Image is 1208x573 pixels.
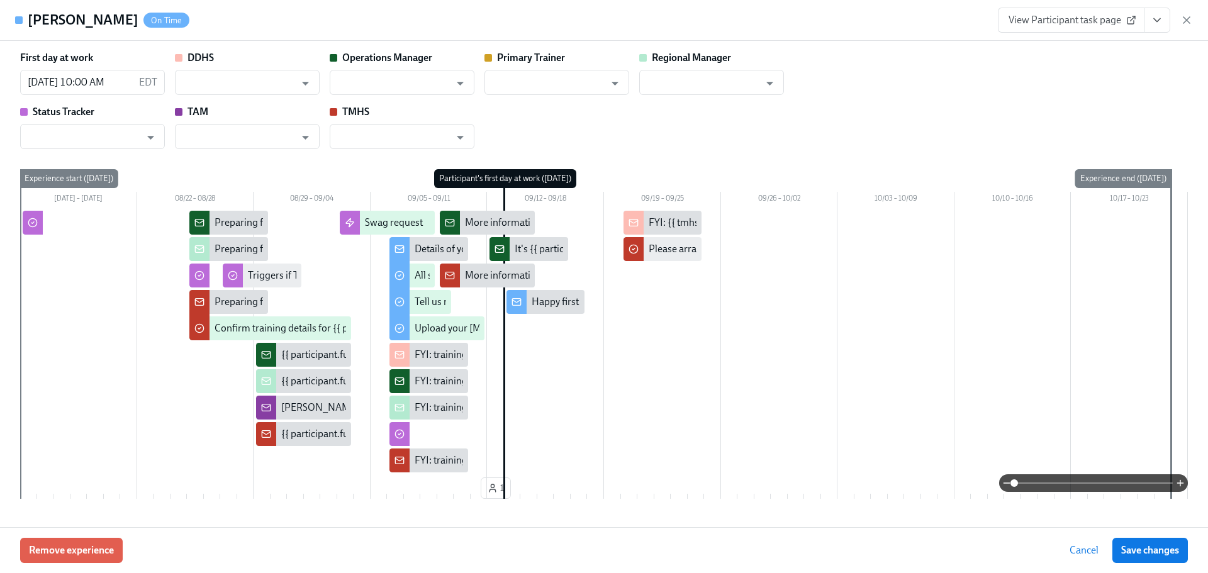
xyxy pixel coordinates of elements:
[434,169,576,188] div: Participant's first day at work ([DATE])
[215,216,595,230] div: Preparing for {{ participant.fullName }}'s start ({{ participant.startDate | MM/DD/YYYY }})
[415,295,515,309] div: Tell us more about you!
[1061,538,1107,563] button: Cancel
[296,128,315,147] button: Open
[20,192,137,208] div: [DATE] – [DATE]
[1112,538,1188,563] button: Save changes
[415,453,1034,467] div: FYI: training details sent to new Hygienist {{ participant.fullName }} ({{ participant.locationCo...
[187,106,208,118] strong: TAM
[450,128,470,147] button: Open
[760,74,780,93] button: Open
[954,192,1071,208] div: 10/10 – 10/16
[415,348,1034,362] div: FYI: training details sent to new Hygienist {{ participant.fullName }} ({{ participant.locationCo...
[1075,169,1172,188] div: Experience end ([DATE])
[281,374,695,388] div: {{ participant.fullName }} ({{ participant.locationCompany }}) has cleared their background check
[281,348,635,362] div: {{ participant.fullName }} ({{ participant.role }}) has cleared their background check
[215,295,743,309] div: Preparing for {{ participant.fullName }}'s start ({{ participant.startDate | MM/DD/YYYY }}, {{ pa...
[20,51,93,65] label: First day at work
[415,321,617,335] div: Upload your [MEDICAL_DATA] (BLS) certificate
[296,74,315,93] button: Open
[248,269,347,282] div: Triggers if TMHS terms
[652,52,731,64] strong: Regional Manager
[20,538,123,563] button: Remove experience
[532,295,599,309] div: Happy first day!
[137,192,254,208] div: 08/22 – 08/28
[837,192,954,208] div: 10/03 – 10/09
[415,242,622,256] div: Details of your training at [GEOGRAPHIC_DATA]
[649,216,1137,230] div: FYI: {{ tmhs.fullName }} has been asked to book 90 day check-in for you & new Hygienist {{ partic...
[187,52,214,64] strong: DDHS
[605,74,625,93] button: Open
[29,544,114,557] span: Remove experience
[415,401,1034,414] div: FYI: training details sent to new Hygienist {{ participant.fullName }} ({{ participant.locationCo...
[215,242,743,256] div: Preparing for {{ participant.fullName }}'s start ({{ participant.startDate | MM/DD/YYYY }}, {{ pa...
[415,374,920,388] div: FYI: training details sent to new Hygienist {{ participant.fullName }} (starting {{ participant.s...
[141,128,160,147] button: Open
[342,52,432,64] strong: Operations Manager
[1009,14,1134,26] span: View Participant task page
[371,192,488,208] div: 09/05 – 09/11
[342,106,369,118] strong: TMHS
[365,216,423,230] div: Swag request
[28,11,138,30] h4: [PERSON_NAME]
[721,192,838,208] div: 09/26 – 10/02
[1071,192,1188,208] div: 10/17 – 10/23
[143,16,189,25] span: On Time
[215,321,441,335] div: Confirm training details for {{ participant.fullName }}
[20,169,118,188] div: Experience start ([DATE])
[604,192,721,208] div: 09/19 – 09/25
[139,75,157,89] p: EDT
[450,74,470,93] button: Open
[33,106,94,118] strong: Status Tracker
[515,242,713,256] div: It's {{ participant.fullName }}'s first day [DATE]
[1121,544,1179,557] span: Save changes
[497,52,565,64] strong: Primary Trainer
[998,8,1144,33] a: View Participant task page
[465,269,931,282] div: More information about new [PERSON_NAME] {{ participant.fullName }} ({{ participant.locationCompa...
[281,427,695,441] div: {{ participant.fullName }} ({{ participant.locationCompany }}) has cleared their background check
[1144,8,1170,33] button: View task page
[254,192,371,208] div: 08/29 – 09/04
[487,192,604,208] div: 09/12 – 09/18
[465,216,679,230] div: More information about {{ participant.fullName }}
[281,401,705,414] div: [PERSON_NAME], RM & TMHS notified about {{ participant.fullName }} passing background check
[649,242,941,256] div: Please arrange 30-60-90 day check-ins for {{ participant.fullName }}
[1070,544,1099,557] span: Cancel
[415,269,517,282] div: All set for your first day?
